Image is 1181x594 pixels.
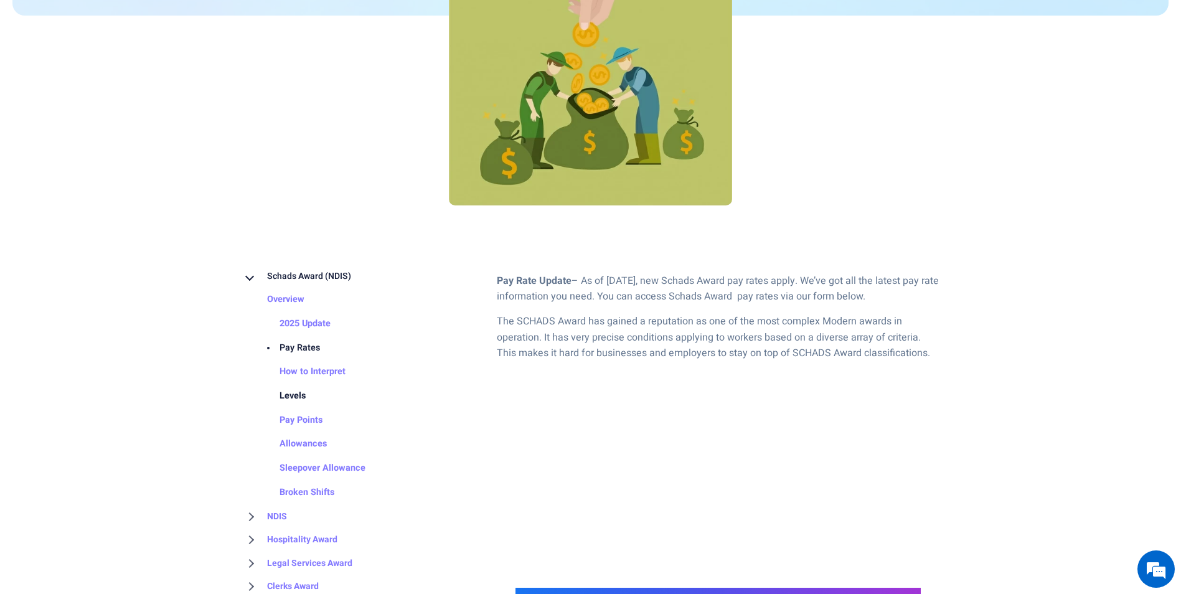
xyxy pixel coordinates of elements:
[497,383,935,570] iframe: Looking for Schads Award Pay Rates?
[497,273,939,305] p: – As of [DATE], new Schads Award pay rates apply. We’ve got all the latest pay rate information y...
[242,552,352,575] a: Legal Services Award
[255,384,306,408] a: Levels
[255,456,365,481] a: Sleepover Allowance
[255,432,327,456] a: Allowances
[255,312,331,336] a: 2025 Update
[242,288,304,312] a: Overview
[242,505,287,529] a: NDIS
[242,265,351,288] a: Schads Award (NDIS)
[497,314,939,362] p: The SCHADS Award has gained a reputation as one of the most complex Modern awards in operation. I...
[255,336,320,361] a: Pay Rates
[255,408,322,433] a: Pay Points
[242,528,337,552] a: Hospitality Award
[255,481,334,505] a: Broken Shifts
[497,273,572,288] strong: Pay Rate Update
[255,360,346,384] a: How to Interpret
